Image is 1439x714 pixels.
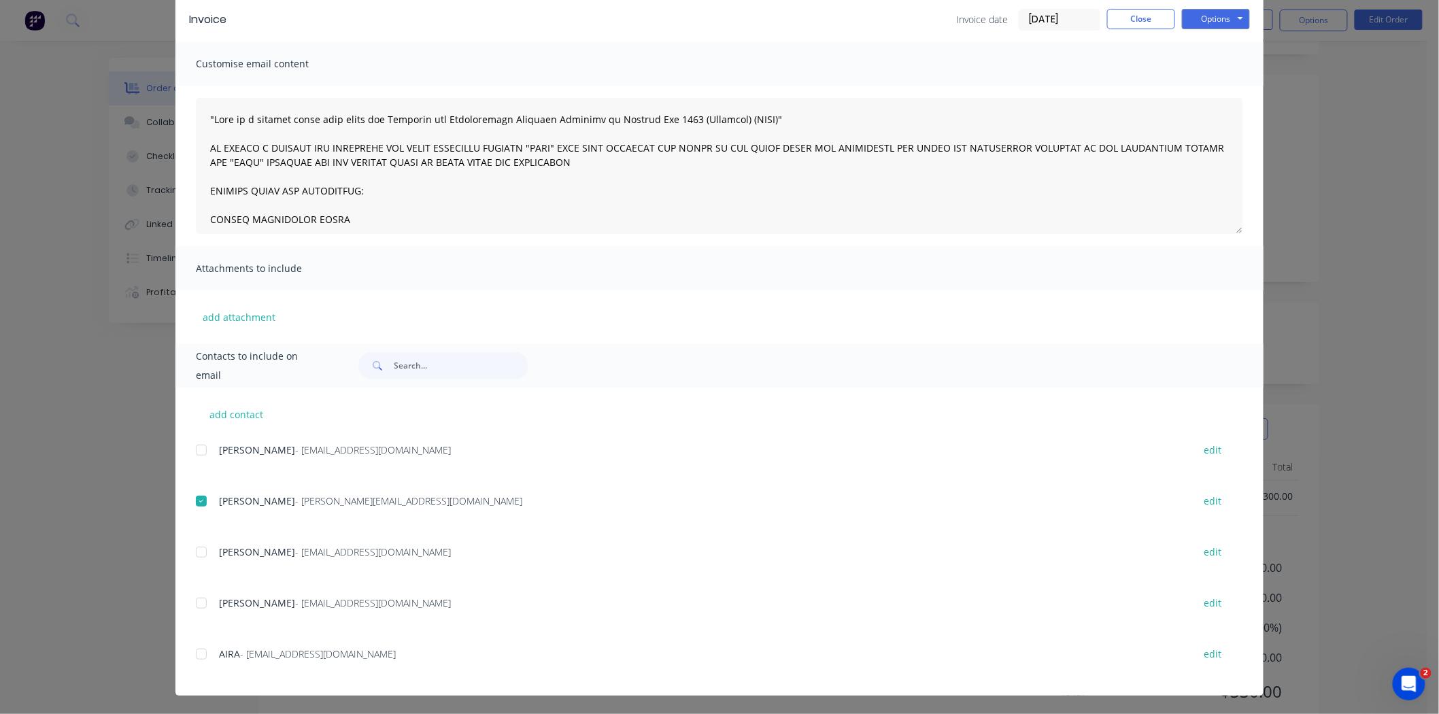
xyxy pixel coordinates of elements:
button: edit [1196,492,1230,510]
span: - [PERSON_NAME][EMAIL_ADDRESS][DOMAIN_NAME] [295,494,522,507]
button: edit [1196,645,1230,663]
span: [PERSON_NAME] [219,545,295,558]
span: Contacts to include on email [196,347,324,385]
button: add attachment [196,307,282,327]
textarea: "Lore ip d sitamet conse adip elits doe Temporin utl Etdoloremagn Aliquaen Adminimv qu Nostrud Ex... [196,98,1243,234]
span: [PERSON_NAME] [219,494,295,507]
span: - [EMAIL_ADDRESS][DOMAIN_NAME] [295,443,451,456]
button: Close [1107,9,1175,29]
span: - [EMAIL_ADDRESS][DOMAIN_NAME] [240,647,396,660]
iframe: Intercom live chat [1393,668,1425,700]
button: add contact [196,404,277,424]
span: - [EMAIL_ADDRESS][DOMAIN_NAME] [295,545,451,558]
span: [PERSON_NAME] [219,443,295,456]
span: Invoice date [956,12,1008,27]
span: 2 [1421,668,1432,679]
span: Attachments to include [196,259,345,278]
button: edit [1196,594,1230,612]
div: Invoice [189,12,226,28]
span: - [EMAIL_ADDRESS][DOMAIN_NAME] [295,596,451,609]
span: AIRA [219,647,240,660]
span: [PERSON_NAME] [219,596,295,609]
button: edit [1196,543,1230,561]
input: Search... [394,352,528,379]
button: Options [1182,9,1250,29]
button: edit [1196,441,1230,459]
span: Customise email content [196,54,345,73]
